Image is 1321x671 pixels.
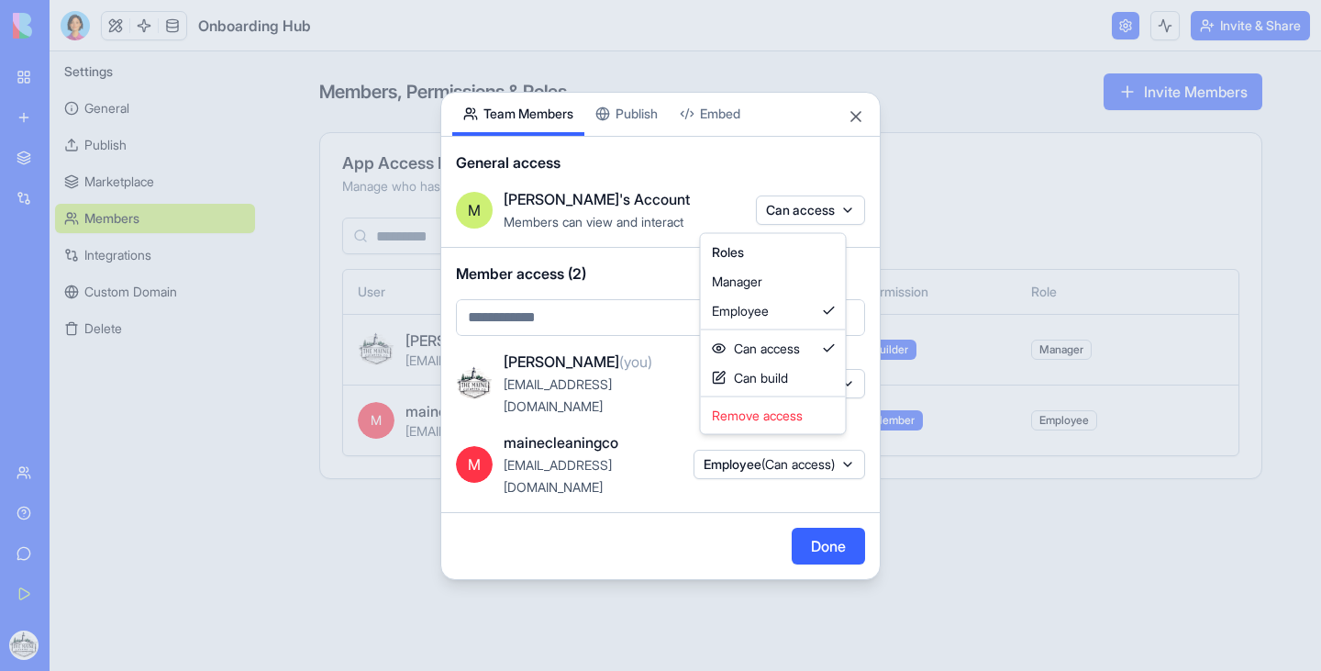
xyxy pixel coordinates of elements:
div: Roles [705,238,842,267]
div: Manager [705,267,842,296]
div: Remove access [705,401,842,431]
div: Can build [705,363,842,393]
div: Can access [705,334,842,363]
div: Employee [705,296,842,326]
